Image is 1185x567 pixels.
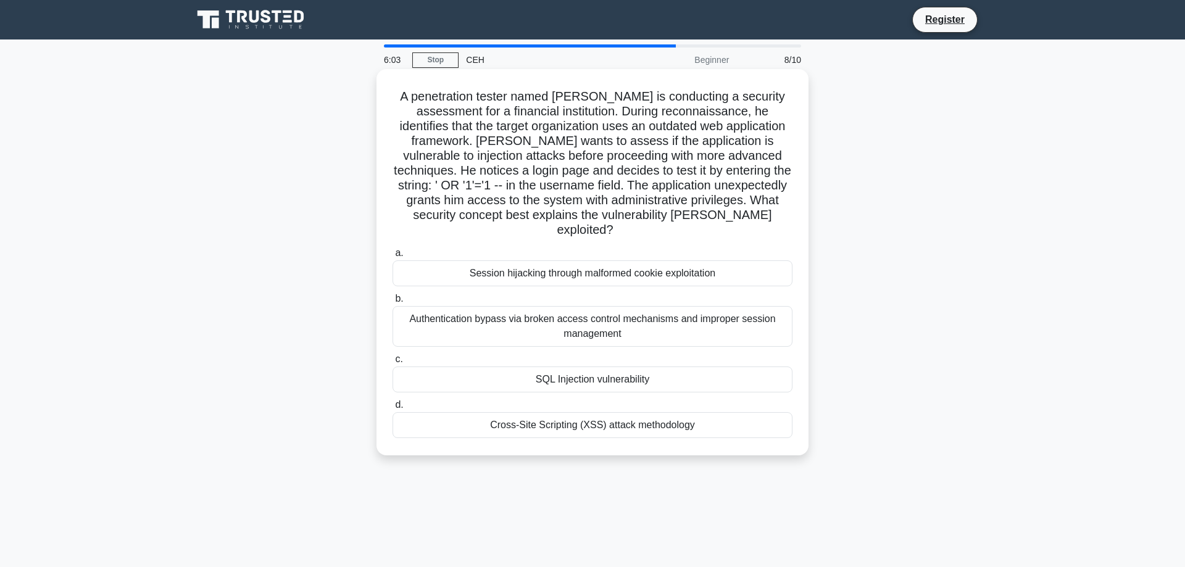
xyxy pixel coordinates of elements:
[393,260,792,286] div: Session hijacking through malformed cookie exploitation
[395,293,403,304] span: b.
[395,354,402,364] span: c.
[376,48,412,72] div: 6:03
[393,366,792,392] div: SQL Injection vulnerability
[459,48,628,72] div: CEH
[628,48,736,72] div: Beginner
[395,247,403,258] span: a.
[391,89,794,238] h5: A penetration tester named [PERSON_NAME] is conducting a security assessment for a financial inst...
[393,306,792,347] div: Authentication bypass via broken access control mechanisms and improper session management
[736,48,809,72] div: 8/10
[918,12,972,27] a: Register
[412,52,459,68] a: Stop
[393,412,792,438] div: Cross-Site Scripting (XSS) attack methodology
[395,399,403,410] span: d.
